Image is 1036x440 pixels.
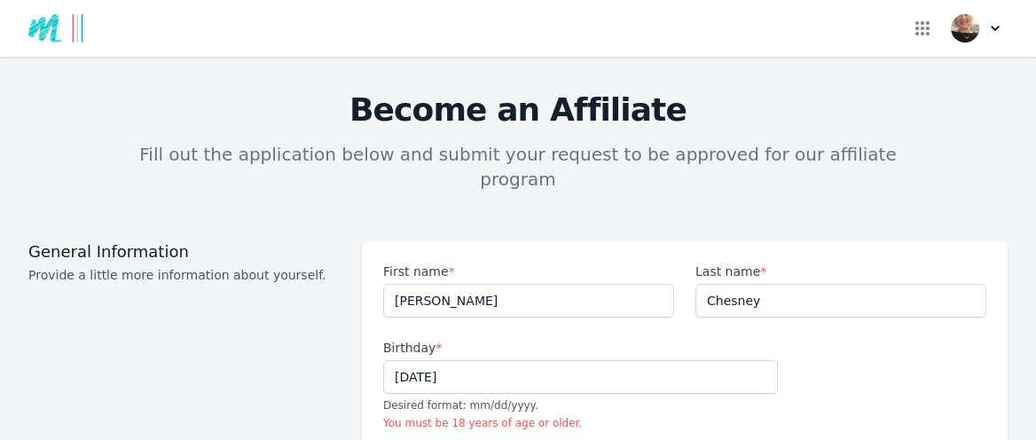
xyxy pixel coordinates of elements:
[383,415,778,431] p: You must be 18 years of age or older.
[383,339,778,357] label: Birthday
[695,263,986,280] label: Last name
[28,92,1008,128] h3: Become an Affiliate
[121,142,915,192] p: Fill out the application below and submit your request to be approved for our affiliate program
[383,360,778,394] input: mm/dd/yyyy
[28,241,341,263] h3: General Information
[383,399,538,412] span: Desired format: mm/dd/yyyy.
[28,266,341,284] p: Provide a little more information about yourself.
[383,263,674,280] label: First name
